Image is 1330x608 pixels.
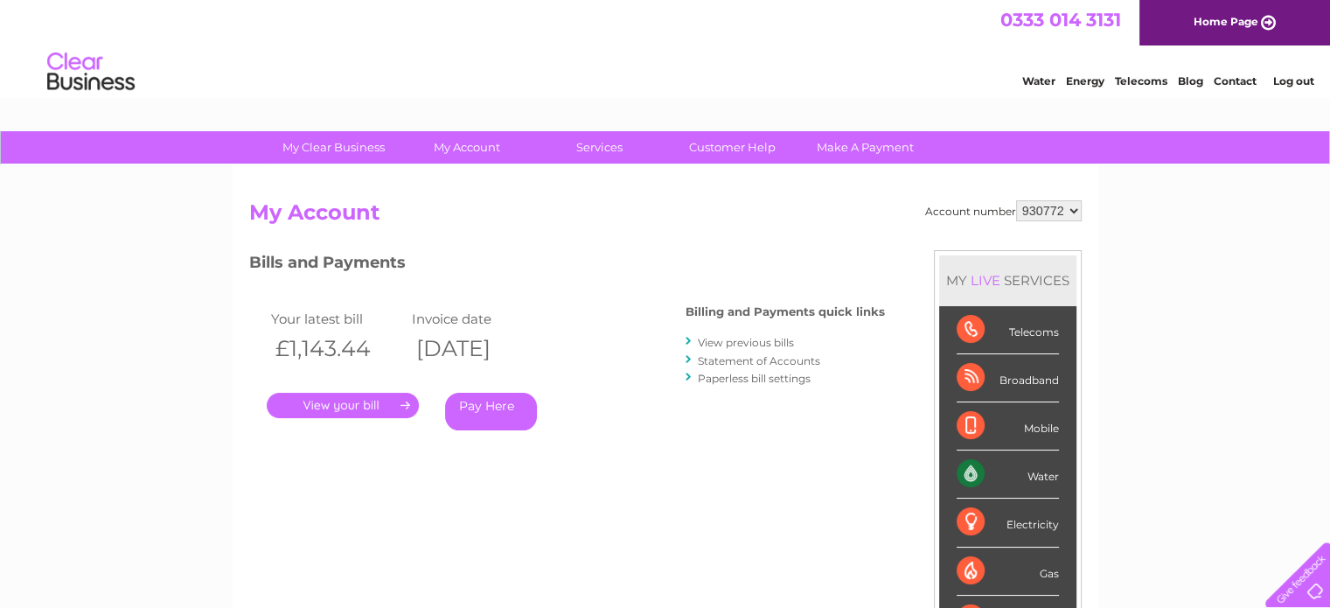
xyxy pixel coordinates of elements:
div: Account number [925,200,1082,221]
a: View previous bills [698,336,794,349]
a: Paperless bill settings [698,372,811,385]
a: 0333 014 3131 [1000,9,1121,31]
div: Clear Business is a trading name of Verastar Limited (registered in [GEOGRAPHIC_DATA] No. 3667643... [253,10,1079,85]
h4: Billing and Payments quick links [686,305,885,318]
h2: My Account [249,200,1082,234]
a: Log out [1272,74,1313,87]
a: Pay Here [445,393,537,430]
div: Broadband [957,354,1059,402]
a: Make A Payment [793,131,937,164]
a: Customer Help [660,131,804,164]
th: £1,143.44 [267,331,407,367]
div: Telecoms [957,306,1059,354]
td: Invoice date [407,307,548,331]
div: LIVE [967,272,1004,289]
a: Water [1022,74,1055,87]
div: Gas [957,548,1059,596]
div: Electricity [957,499,1059,547]
a: Services [527,131,672,164]
a: My Clear Business [261,131,406,164]
th: [DATE] [407,331,548,367]
a: . [267,393,419,418]
h3: Bills and Payments [249,250,885,281]
a: Contact [1214,74,1257,87]
div: Mobile [957,402,1059,451]
img: logo.png [46,45,136,99]
a: Blog [1178,74,1203,87]
td: Your latest bill [267,307,407,331]
div: Water [957,451,1059,499]
a: Telecoms [1115,74,1167,87]
a: Energy [1066,74,1104,87]
a: My Account [394,131,539,164]
div: MY SERVICES [939,255,1076,305]
a: Statement of Accounts [698,354,820,367]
